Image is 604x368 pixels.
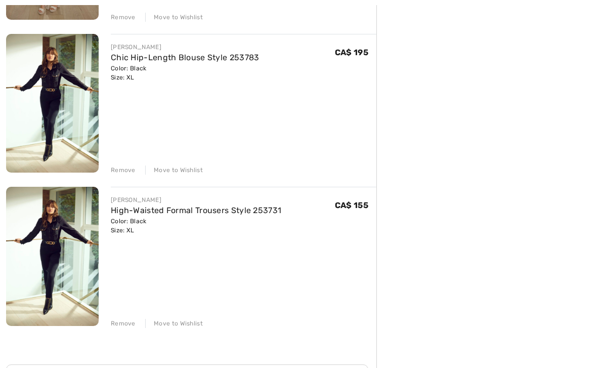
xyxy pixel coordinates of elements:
[145,319,203,328] div: Move to Wishlist
[6,34,99,173] img: Chic Hip-Length Blouse Style 253783
[111,217,281,235] div: Color: Black Size: XL
[145,166,203,175] div: Move to Wishlist
[335,200,368,210] span: CA$ 155
[111,319,136,328] div: Remove
[111,64,260,82] div: Color: Black Size: XL
[111,206,281,215] a: High-Waisted Formal Trousers Style 253731
[111,195,281,205] div: [PERSON_NAME]
[111,166,136,175] div: Remove
[335,48,368,57] span: CA$ 195
[6,187,99,326] img: High-Waisted Formal Trousers Style 253731
[111,13,136,22] div: Remove
[111,43,260,52] div: [PERSON_NAME]
[111,53,260,62] a: Chic Hip-Length Blouse Style 253783
[145,13,203,22] div: Move to Wishlist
